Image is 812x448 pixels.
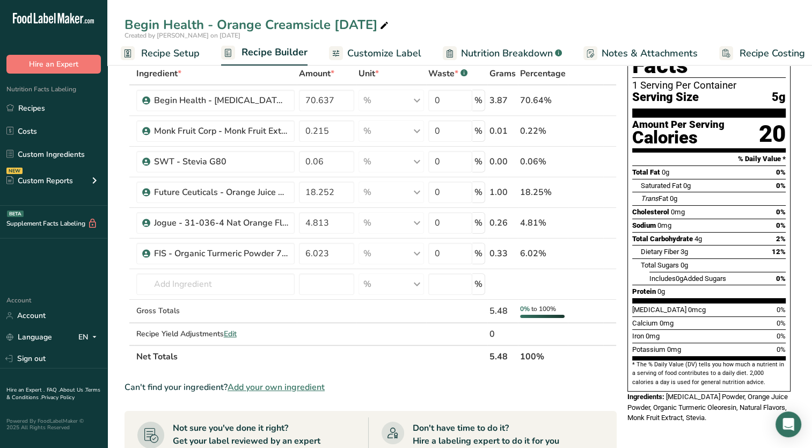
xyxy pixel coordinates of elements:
th: 100% [518,345,568,367]
a: Hire an Expert . [6,386,45,394]
div: Custom Reports [6,175,73,186]
span: Ingredient [136,67,181,80]
span: Unit [359,67,379,80]
span: Percentage [520,67,566,80]
span: Customize Label [347,46,421,61]
div: 1.00 [489,186,516,199]
span: Amount [299,67,334,80]
div: 0.06% [520,155,566,168]
a: Terms & Conditions . [6,386,100,401]
span: 0mg [667,345,681,353]
a: Notes & Attachments [583,41,698,66]
span: 0% [777,345,786,353]
i: Trans [641,194,659,203]
span: Total Fat [632,168,660,176]
div: Future Ceuticals - Orange Juice Powder [154,186,288,199]
span: 0% [776,182,786,190]
span: 2% [776,235,786,243]
div: Amount Per Serving [632,120,725,130]
span: 0% [777,306,786,314]
span: [MEDICAL_DATA] Powder, Orange Juice Powder, Organic Turmeric Oleoresin, Natural Flavors, Monk Fru... [627,393,788,422]
div: 4.81% [520,216,566,229]
div: Gross Totals [136,305,295,316]
span: Fat [641,194,668,203]
div: 0 [489,328,516,341]
div: 0.33 [489,247,516,260]
section: % Daily Value * [632,153,786,165]
span: Edit [224,329,237,339]
div: FIS - Organic Turmeric Powder 702 [154,247,288,260]
span: 0mg [671,208,685,216]
span: Includes Added Sugars [649,274,726,283]
span: 5g [772,91,786,104]
span: Nutrition Breakdown [461,46,553,61]
div: 0.00 [489,155,516,168]
a: Recipe Costing [719,41,805,66]
span: to 100% [531,305,556,313]
div: 0.26 [489,216,516,229]
a: FAQ . [47,386,60,394]
a: Recipe Setup [121,41,200,66]
span: 0mg [646,332,660,340]
span: Total Sugars [641,261,679,269]
div: 0.22% [520,125,566,138]
div: Open Intercom Messenger [776,411,801,437]
span: Recipe Costing [740,46,805,61]
a: Recipe Builder [221,40,308,66]
div: 5.48 [489,305,516,317]
th: 5.48 [487,345,518,367]
span: 0g [676,274,683,283]
span: Add your own ingredient [228,381,325,394]
div: 18.25% [520,186,566,199]
div: EN [78,331,101,344]
h1: Nutrition Facts [632,28,786,78]
span: Iron [632,332,644,340]
div: SWT - Stevia G80 [154,155,288,168]
span: Recipe Setup [141,46,200,61]
span: Sodium [632,221,656,229]
div: Jogue - 31-036-4 Nat Orange Flavor WONF SD (Creamsicle Type) [154,216,288,229]
span: 12% [772,248,786,256]
span: [MEDICAL_DATA] [632,306,686,314]
span: 0mg [657,221,671,229]
div: Powered By FoodLabelMaker © 2025 All Rights Reserved [6,418,101,431]
span: 3g [681,248,688,256]
span: 0g [681,261,688,269]
span: Serving Size [632,91,699,104]
input: Add Ingredient [136,273,295,295]
span: 0mcg [688,306,706,314]
span: 0g [670,194,677,203]
span: 0g [657,287,665,295]
div: Monk Fruit Corp - Monk Fruit Extract [154,125,288,138]
div: 20 [759,120,786,148]
span: Saturated Fat [641,182,682,190]
div: 6.02% [520,247,566,260]
button: Hire an Expert [6,55,101,74]
span: Ingredients: [627,393,664,401]
div: Recipe Yield Adjustments [136,328,295,339]
div: Begin Health - [MEDICAL_DATA] Powder [154,94,288,107]
div: BETA [7,211,24,217]
div: Begin Health - Orange Creamsicle [DATE] [125,15,391,34]
span: 0g [683,182,691,190]
span: Grams [489,67,516,80]
div: 1 Serving Per Container [632,80,786,91]
span: 0% [776,221,786,229]
a: Nutrition Breakdown [443,41,562,66]
div: Don't have time to do it? Hire a labeling expert to do it for you [413,422,559,447]
span: 0% [777,319,786,327]
div: Calories [632,130,725,146]
div: 0.01 [489,125,516,138]
span: Calcium [632,319,658,327]
section: * The % Daily Value (DV) tells you how much a nutrient in a serving of food contributes to a dail... [632,360,786,387]
div: Can't find your ingredient? [125,381,617,394]
span: 0% [776,208,786,216]
div: 3.87 [489,94,516,107]
span: Cholesterol [632,208,669,216]
span: Potassium [632,345,665,353]
a: Customize Label [329,41,421,66]
span: 0% [520,305,530,313]
span: 4g [694,235,702,243]
a: Privacy Policy [41,394,75,401]
span: 0% [776,168,786,176]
